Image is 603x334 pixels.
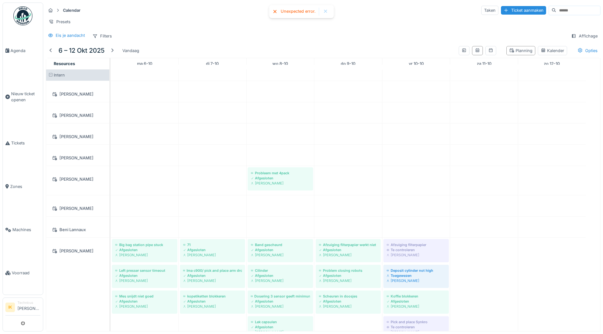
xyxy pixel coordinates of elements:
div: Afzuiging filterpapier [387,242,446,247]
a: 10 oktober 2025 [407,59,425,68]
div: Afgesloten [387,299,446,304]
a: 9 oktober 2025 [339,59,357,68]
div: Scheuren in doosjes [319,294,378,299]
div: Eis je aandacht [56,32,85,38]
div: Cilinder [251,268,310,273]
div: [PERSON_NAME] [50,90,106,98]
div: Ticket aanmaken [501,6,546,15]
a: 8 oktober 2025 [271,59,290,68]
div: Afgesloten [115,273,174,278]
div: Afgesloten [251,176,310,181]
div: Mes snijdt niet goed [115,294,174,299]
span: Agenda [10,48,40,54]
div: [PERSON_NAME] [319,252,378,257]
div: [PERSON_NAME] [115,278,174,283]
div: Pick and place Synkro [387,319,446,324]
div: Dosering 3 sensor geeft minimum niveau aan [251,294,310,299]
div: Te controleren [387,324,446,330]
div: Afgesloten [251,324,310,330]
div: [PERSON_NAME] [387,252,446,257]
div: Afgesloten [183,247,242,252]
div: Filters [90,31,115,41]
div: Toegewezen [387,273,446,278]
div: Band gescheurd [251,242,310,247]
a: Zones [3,165,43,208]
div: Affichage [568,31,600,41]
div: kopetiketten blokkeren [183,294,242,299]
div: Beni Lannaux [50,226,106,234]
div: [PERSON_NAME] [251,181,310,186]
div: Koffie blokkeren [387,294,446,299]
div: [PERSON_NAME] [50,111,106,119]
div: Planning [509,48,532,54]
div: Afgesloten [251,299,310,304]
div: Afgesloten [183,299,242,304]
div: Afgesloten [251,273,310,278]
div: [PERSON_NAME] [387,278,446,283]
a: Nieuw ticket openen [3,72,43,122]
div: Vandaag [120,46,142,55]
div: Unexpected error. [281,9,316,14]
a: 7 oktober 2025 [204,59,220,68]
div: [PERSON_NAME] [387,304,446,309]
div: [PERSON_NAME] [251,304,310,309]
strong: Calendar [60,7,83,13]
a: Tickets [3,122,43,165]
div: Lek capsulen [251,319,310,324]
a: 12 oktober 2025 [542,59,561,68]
div: Afgesloten [115,247,174,252]
h5: 6 – 12 okt 2025 [58,47,105,54]
div: [PERSON_NAME] [115,252,174,257]
div: Left presser sensor timeout [115,268,174,273]
li: IK [5,303,15,312]
span: Voorraad [12,270,40,276]
div: Afzuiging filterpapier werkt niet [319,242,378,247]
div: [PERSON_NAME] [115,304,174,309]
div: [PERSON_NAME] [319,304,378,309]
div: Taken [481,6,498,15]
div: Presets [46,17,73,26]
div: [PERSON_NAME] [183,252,242,257]
div: [PERSON_NAME] [183,278,242,283]
div: Ima c900/ pick and place arm drop capsule [183,268,242,273]
span: Machines [12,227,40,233]
span: Intern [54,73,65,77]
a: Machines [3,208,43,251]
div: [PERSON_NAME] [319,278,378,283]
img: Badge_color-CXgf-gQk.svg [13,6,32,25]
div: [PERSON_NAME] [251,252,310,257]
div: [PERSON_NAME] [251,278,310,283]
div: Afgesloten [183,273,242,278]
a: 11 oktober 2025 [475,59,493,68]
li: [PERSON_NAME] [17,300,40,314]
div: Te controleren [387,247,446,252]
span: Nieuw ticket openen [11,91,40,103]
div: [PERSON_NAME] [183,304,242,309]
div: [PERSON_NAME] [50,247,106,255]
div: Afgesloten [115,299,174,304]
div: 71 [183,242,242,247]
div: [PERSON_NAME] [50,175,106,183]
div: Opties [575,46,600,55]
div: Big bag station pipe stuck [115,242,174,247]
a: Agenda [3,29,43,72]
a: Voorraad [3,251,43,295]
a: 6 oktober 2025 [135,59,154,68]
div: [PERSON_NAME] [50,133,106,141]
div: Afgesloten [251,247,310,252]
div: Problem closing robots [319,268,378,273]
div: [PERSON_NAME] [50,154,106,162]
span: Zones [10,184,40,190]
span: Tickets [11,140,40,146]
div: Technicus [17,300,40,305]
a: IK Technicus[PERSON_NAME] [5,300,40,316]
div: Deposit cylinder not high [387,268,446,273]
div: Probleem met 4pack [251,170,310,176]
div: Afgesloten [319,273,378,278]
div: Afgesloten [319,299,378,304]
span: Resources [54,61,75,66]
div: Afgesloten [319,247,378,252]
div: [PERSON_NAME] [50,204,106,212]
div: Kalender [541,48,564,54]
